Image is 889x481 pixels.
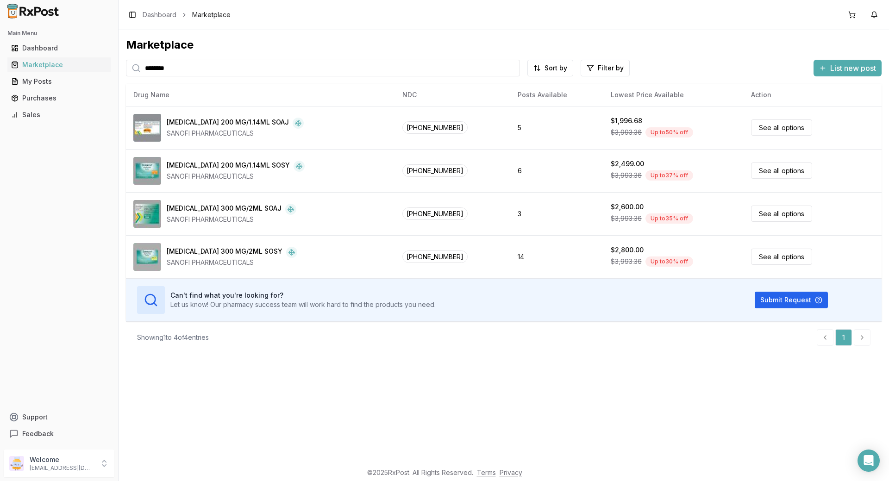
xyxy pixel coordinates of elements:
th: Drug Name [126,84,395,106]
div: Up to 50 % off [645,127,693,137]
th: NDC [395,84,511,106]
img: User avatar [9,456,24,471]
p: [EMAIL_ADDRESS][DOMAIN_NAME] [30,464,94,472]
div: $2,800.00 [611,245,644,255]
th: Posts Available [510,84,603,106]
div: [MEDICAL_DATA] 200 MG/1.14ML SOAJ [167,118,289,129]
span: $3,993.36 [611,128,642,137]
button: My Posts [4,74,114,89]
td: 14 [510,235,603,278]
span: $3,993.36 [611,257,642,266]
div: $1,996.68 [611,116,642,125]
a: See all options [751,249,812,265]
button: Support [4,409,114,425]
div: SANOFI PHARMACEUTICALS [167,258,297,267]
th: Lowest Price Available [603,84,744,106]
div: Marketplace [11,60,107,69]
td: 5 [510,106,603,149]
a: Terms [477,469,496,476]
div: Sales [11,110,107,119]
div: [MEDICAL_DATA] 300 MG/2ML SOAJ [167,204,282,215]
div: Open Intercom Messenger [858,450,880,472]
p: Welcome [30,455,94,464]
button: Filter by [581,60,630,76]
a: See all options [751,206,812,222]
nav: pagination [817,329,870,346]
button: Purchases [4,91,114,106]
button: Marketplace [4,57,114,72]
div: SANOFI PHARMACEUTICALS [167,215,296,224]
span: Feedback [22,429,54,438]
div: SANOFI PHARMACEUTICALS [167,172,305,181]
div: [MEDICAL_DATA] 300 MG/2ML SOSY [167,247,282,258]
img: Dupixent 200 MG/1.14ML SOAJ [133,114,161,142]
button: List new post [814,60,882,76]
h3: Can't find what you're looking for? [170,291,436,300]
p: Let us know! Our pharmacy success team will work hard to find the products you need. [170,300,436,309]
img: RxPost Logo [4,4,63,19]
th: Action [744,84,882,106]
div: Up to 30 % off [645,256,693,267]
div: Up to 35 % off [645,213,693,224]
img: Dupixent 300 MG/2ML SOSY [133,243,161,271]
span: [PHONE_NUMBER] [402,250,468,263]
img: Dupixent 200 MG/1.14ML SOSY [133,157,161,185]
div: [MEDICAL_DATA] 200 MG/1.14ML SOSY [167,161,290,172]
span: [PHONE_NUMBER] [402,207,468,220]
img: Dupixent 300 MG/2ML SOAJ [133,200,161,228]
button: Dashboard [4,41,114,56]
td: 6 [510,149,603,192]
span: Marketplace [192,10,231,19]
div: My Posts [11,77,107,86]
span: Filter by [598,63,624,73]
a: 1 [835,329,852,346]
nav: breadcrumb [143,10,231,19]
h2: Main Menu [7,30,111,37]
div: Purchases [11,94,107,103]
span: List new post [830,62,876,74]
div: $2,600.00 [611,202,644,212]
a: Privacy [500,469,522,476]
a: Purchases [7,90,111,106]
a: List new post [814,64,882,74]
a: See all options [751,119,812,136]
a: Dashboard [143,10,176,19]
button: Feedback [4,425,114,442]
div: SANOFI PHARMACEUTICALS [167,129,304,138]
div: Up to 37 % off [645,170,693,181]
button: Sales [4,107,114,122]
td: 3 [510,192,603,235]
div: Marketplace [126,37,882,52]
button: Submit Request [755,292,828,308]
span: [PHONE_NUMBER] [402,164,468,177]
span: Sort by [545,63,567,73]
span: $3,993.36 [611,214,642,223]
span: $3,993.36 [611,171,642,180]
button: Sort by [527,60,573,76]
div: Dashboard [11,44,107,53]
a: Sales [7,106,111,123]
a: Marketplace [7,56,111,73]
a: See all options [751,162,812,179]
div: Showing 1 to 4 of 4 entries [137,333,209,342]
a: Dashboard [7,40,111,56]
div: $2,499.00 [611,159,644,169]
span: [PHONE_NUMBER] [402,121,468,134]
a: My Posts [7,73,111,90]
